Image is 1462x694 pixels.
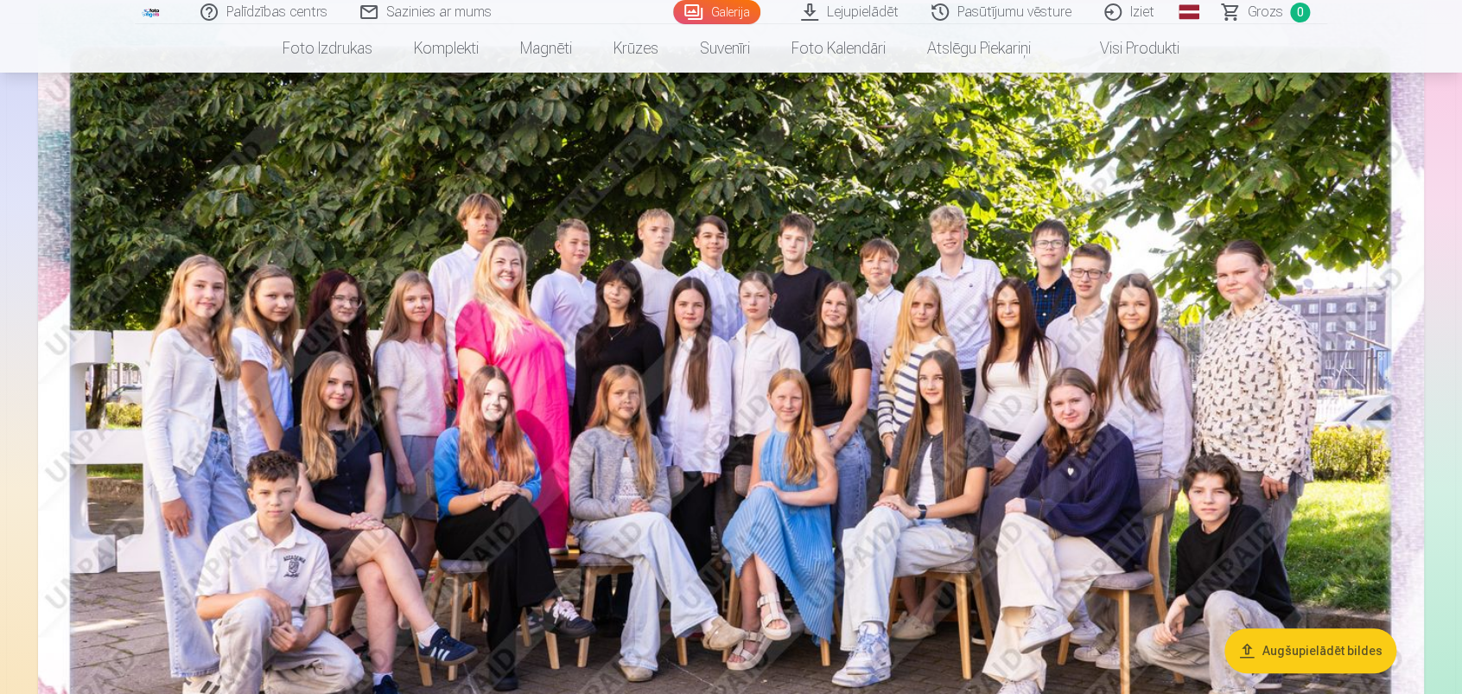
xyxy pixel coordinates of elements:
[771,24,906,73] a: Foto kalendāri
[1290,3,1310,22] span: 0
[262,24,393,73] a: Foto izdrukas
[1248,2,1283,22] span: Grozs
[393,24,499,73] a: Komplekti
[1224,628,1396,673] button: Augšupielādēt bildes
[679,24,771,73] a: Suvenīri
[1052,24,1200,73] a: Visi produkti
[906,24,1052,73] a: Atslēgu piekariņi
[499,24,593,73] a: Magnēti
[142,7,161,17] img: /fa1
[593,24,679,73] a: Krūzes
